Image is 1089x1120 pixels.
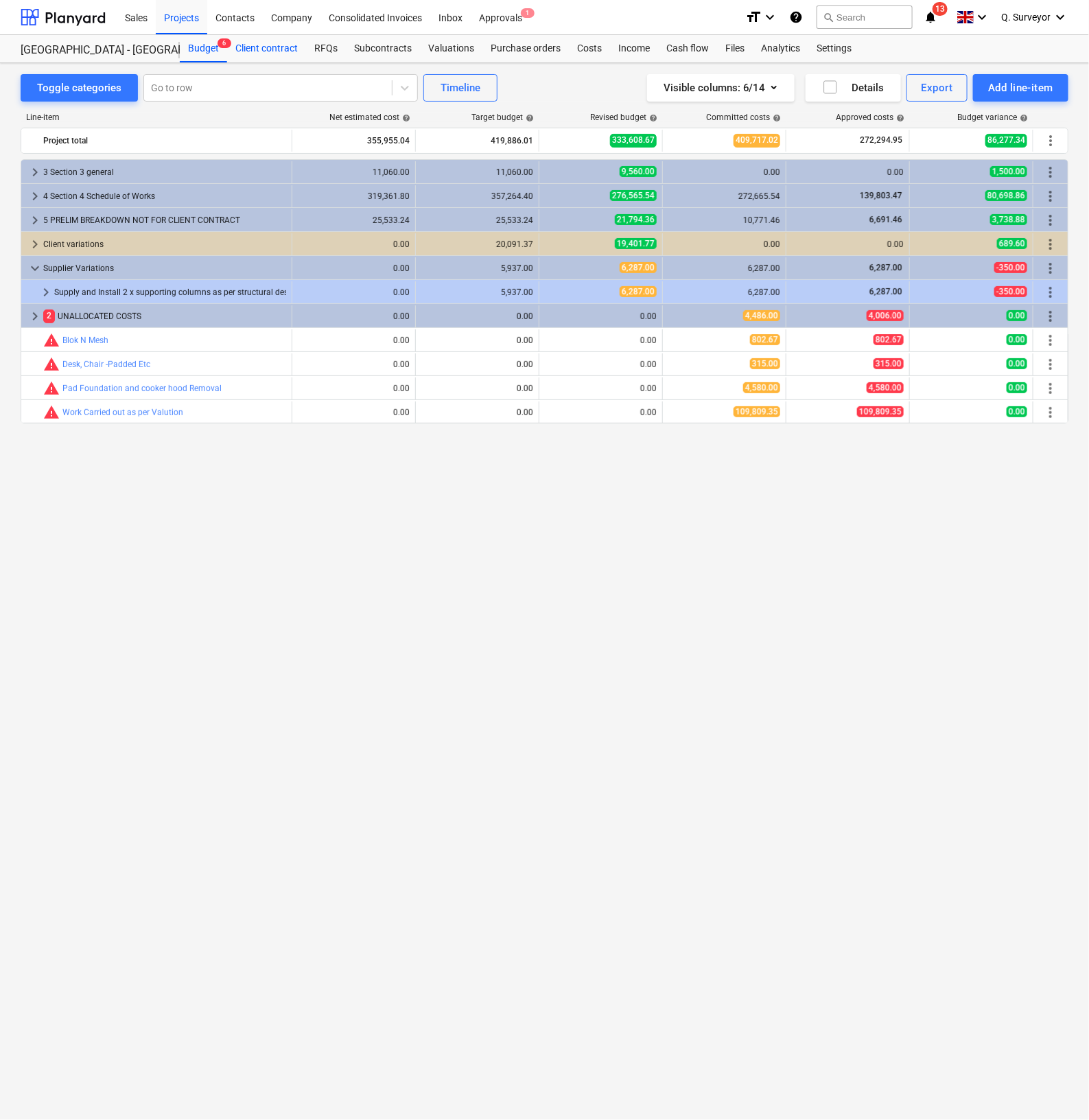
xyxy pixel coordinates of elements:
[868,263,904,272] span: 6,287.00
[421,240,533,249] div: 20,091.37
[868,287,904,296] span: 6,287.00
[988,79,1053,97] div: Add line-item
[62,384,222,393] a: Pad Foundation and cooker hood Removal
[957,113,1028,122] div: Budget variance
[994,286,1027,297] span: -350.00
[997,238,1027,249] span: 689.60
[43,185,286,207] div: 4 Section 4 Schedule of Works
[1042,284,1059,301] span: More actions
[1042,356,1059,373] span: More actions
[62,336,108,345] a: Blok N Mesh
[421,288,533,297] div: 5,937.00
[620,166,657,177] span: 9,560.00
[874,358,904,369] span: 315.00
[985,134,1027,147] span: 86,277.34
[610,190,657,201] span: 276,565.54
[620,286,657,297] span: 6,287.00
[1042,404,1059,421] span: More actions
[1001,12,1051,23] span: Q. Surveyor
[421,408,533,417] div: 0.00
[792,240,904,249] div: 0.00
[734,134,780,147] span: 409,717.02
[421,215,533,225] div: 25,533.24
[43,332,60,349] span: Committed costs exceed revised budget
[868,215,904,224] span: 6,691.46
[43,356,60,373] span: Committed costs exceed revised budget
[706,113,781,122] div: Committed costs
[27,236,43,253] span: keyboard_arrow_right
[658,35,717,62] div: Cash flow
[994,262,1027,273] span: -350.00
[857,406,904,417] span: 109,809.35
[523,114,534,122] span: help
[1042,132,1059,149] span: More actions
[874,334,904,345] span: 802.67
[329,113,410,122] div: Net estimated cost
[590,113,657,122] div: Revised budget
[180,35,227,62] div: Budget
[990,166,1027,177] span: 1,500.00
[1017,114,1028,122] span: help
[1042,380,1059,397] span: More actions
[893,114,904,122] span: help
[610,134,657,147] span: 333,608.67
[817,5,913,29] button: Search
[762,9,778,25] i: keyboard_arrow_down
[21,113,293,122] div: Line-item
[906,74,968,102] button: Export
[668,264,780,273] div: 6,287.00
[218,38,231,48] span: 6
[668,288,780,297] div: 6,287.00
[1042,164,1059,180] span: More actions
[974,9,990,25] i: keyboard_arrow_down
[745,9,762,25] i: format_size
[753,35,808,62] a: Analytics
[664,79,778,97] div: Visible columns : 6/14
[743,310,780,321] span: 4,486.00
[298,312,410,321] div: 0.00
[37,79,121,97] div: Toggle categories
[734,406,780,417] span: 109,809.35
[298,360,410,369] div: 0.00
[423,74,497,102] button: Timeline
[43,161,286,183] div: 3 Section 3 general
[43,310,55,323] span: 2
[922,79,953,97] div: Export
[421,384,533,393] div: 0.00
[789,9,803,25] i: Knowledge base
[924,9,937,25] i: notifications
[620,262,657,273] span: 6,287.00
[1042,332,1059,349] span: More actions
[615,238,657,249] span: 19,401.77
[1042,236,1059,253] span: More actions
[806,74,901,102] button: Details
[1007,334,1027,345] span: 0.00
[27,308,43,325] span: keyboard_arrow_right
[27,164,43,180] span: keyboard_arrow_right
[306,35,346,62] a: RFQs
[38,284,54,301] span: keyboard_arrow_right
[615,214,657,225] span: 21,794.36
[421,191,533,201] div: 357,264.40
[750,334,780,345] span: 802.67
[668,167,780,177] div: 0.00
[298,384,410,393] div: 0.00
[610,35,658,62] a: Income
[808,35,860,62] a: Settings
[792,167,904,177] div: 0.00
[421,130,533,152] div: 419,886.01
[346,35,420,62] a: Subcontracts
[62,360,150,369] a: Desk, Chair -Padded Etc
[668,240,780,249] div: 0.00
[743,382,780,393] span: 4,580.00
[770,114,781,122] span: help
[482,35,569,62] div: Purchase orders
[441,79,480,97] div: Timeline
[1007,406,1027,417] span: 0.00
[399,114,410,122] span: help
[21,43,163,58] div: [GEOGRAPHIC_DATA] - [GEOGRAPHIC_DATA] ([PERSON_NAME][GEOGRAPHIC_DATA])
[227,35,306,62] div: Client contract
[717,35,753,62] a: Files
[21,74,138,102] button: Toggle categories
[43,130,286,152] div: Project total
